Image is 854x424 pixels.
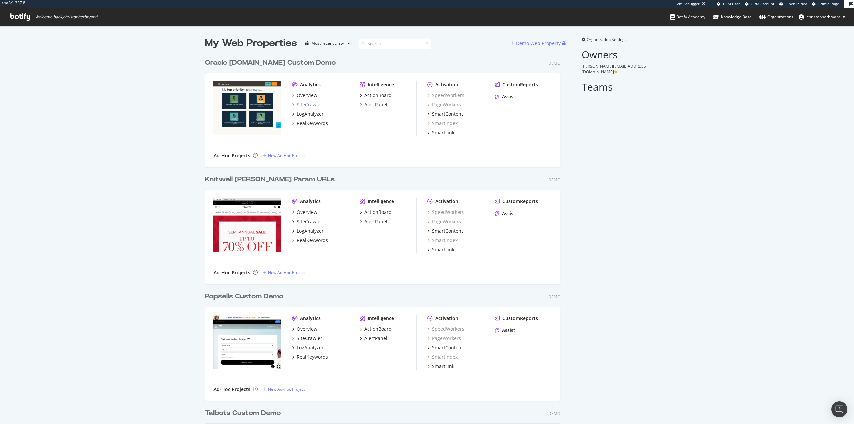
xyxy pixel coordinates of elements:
[368,198,394,205] div: Intelligence
[205,37,297,50] div: My Web Properties
[297,92,317,99] div: Overview
[297,101,322,108] div: SiteCrawler
[297,228,324,234] div: LogAnalyzer
[818,1,839,6] span: Admin Page
[268,270,305,275] div: New Ad-Hoc Project
[205,292,286,301] a: Popsells Custom Demo
[548,177,560,183] div: Demo
[205,58,338,68] a: Oracle [DOMAIN_NAME] Custom Demo
[292,237,328,244] a: RealKeywords
[427,335,461,342] a: PageWorkers
[432,129,454,136] div: SmartLink
[213,81,281,135] img: Oracle NetSuite.com Custom Demo
[548,60,560,66] div: Demo
[360,101,387,108] a: AlertPanel
[427,101,461,108] a: PageWorkers
[213,269,250,276] div: Ad-Hoc Projects
[427,209,464,216] a: SpeedWorkers
[297,344,324,351] div: LogAnalyzer
[751,1,774,6] span: CRM Account
[368,81,394,88] div: Intelligence
[587,37,627,42] span: Organization Settings
[427,228,463,234] a: SmartContent
[495,327,515,334] a: Assist
[297,354,328,360] div: RealKeywords
[427,354,458,360] a: SmartIndex
[548,294,560,300] div: Demo
[292,335,322,342] a: SiteCrawler
[268,153,305,158] div: New Ad-Hoc Project
[213,152,250,159] div: Ad-Hoc Projects
[548,411,560,416] div: Demo
[713,8,752,26] a: Knowledge Base
[435,315,458,322] div: Activation
[502,81,538,88] div: CustomReports
[205,408,283,418] a: Talbots Custom Demo
[502,198,538,205] div: CustomReports
[432,246,454,253] div: SmartLink
[516,40,561,47] div: Demo Web Property
[427,363,454,370] a: SmartLink
[263,386,305,392] a: New Ad-Hoc Project
[297,209,317,216] div: Overview
[360,218,387,225] a: AlertPanel
[495,198,538,205] a: CustomReports
[297,237,328,244] div: RealKeywords
[35,14,97,20] span: Welcome back, christopherbryant !
[502,93,515,100] div: Assist
[292,101,322,108] a: SiteCrawler
[432,228,463,234] div: SmartContent
[427,129,454,136] a: SmartLink
[292,218,322,225] a: SiteCrawler
[759,8,793,26] a: Organizations
[745,1,774,7] a: CRM Account
[300,81,321,88] div: Analytics
[427,326,464,332] div: SpeedWorkers
[360,326,392,332] a: ActionBoard
[502,210,515,217] div: Assist
[511,40,562,46] a: Demo Web Property
[812,1,839,7] a: Admin Page
[360,209,392,216] a: ActionBoard
[502,315,538,322] div: CustomReports
[268,386,305,392] div: New Ad-Hoc Project
[364,335,387,342] div: AlertPanel
[297,335,322,342] div: SiteCrawler
[213,315,281,369] img: Popsells Custom Demo
[435,81,458,88] div: Activation
[297,111,324,117] div: LogAnalyzer
[364,326,392,332] div: ActionBoard
[495,315,538,322] a: CustomReports
[205,175,335,184] div: Knitwell [PERSON_NAME] Param URLs
[793,12,851,22] button: christopherbryant
[427,92,464,99] a: SpeedWorkers
[582,81,649,92] h2: Teams
[427,246,454,253] a: SmartLink
[300,315,321,322] div: Analytics
[364,92,392,99] div: ActionBoard
[263,153,305,158] a: New Ad-Hoc Project
[582,49,649,60] h2: Owners
[205,408,281,418] div: Talbots Custom Demo
[495,210,515,217] a: Assist
[759,14,793,20] div: Organizations
[495,81,538,88] a: CustomReports
[297,326,317,332] div: Overview
[495,93,515,100] a: Assist
[364,218,387,225] div: AlertPanel
[723,1,740,6] span: CRM User
[717,1,740,7] a: CRM User
[302,38,353,49] button: Most recent crawl
[670,14,705,20] div: Botify Academy
[205,58,336,68] div: Oracle [DOMAIN_NAME] Custom Demo
[427,237,458,244] a: SmartIndex
[297,218,322,225] div: SiteCrawler
[670,8,705,26] a: Botify Academy
[364,101,387,108] div: AlertPanel
[432,111,463,117] div: SmartContent
[292,228,324,234] a: LogAnalyzer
